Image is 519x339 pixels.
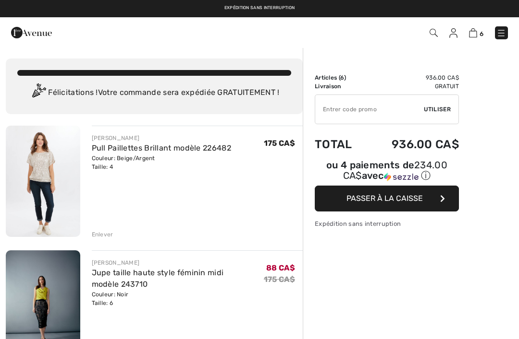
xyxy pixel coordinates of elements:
a: 6 [469,27,483,38]
span: 234.00 CA$ [343,159,447,181]
span: Passer à la caisse [346,194,423,203]
img: Mes infos [449,28,457,38]
span: 6 [480,30,483,37]
img: Recherche [430,29,438,37]
img: Panier d'achat [469,28,477,37]
span: 175 CA$ [264,139,295,148]
div: Couleur: Noir Taille: 6 [92,290,264,307]
td: Total [315,128,366,161]
button: Passer à la caisse [315,186,459,211]
td: Livraison [315,82,366,91]
span: Utiliser [424,105,451,114]
img: Menu [496,28,506,38]
td: Gratuit [366,82,459,91]
img: 1ère Avenue [11,23,52,42]
img: Congratulation2.svg [29,83,48,103]
a: Jupe taille haute style féminin midi modèle 243710 [92,268,224,289]
div: Enlever [92,230,113,239]
span: 88 CA$ [266,263,295,272]
a: Pull Paillettes Brillant modèle 226482 [92,143,231,152]
img: Sezzle [384,173,419,181]
div: ou 4 paiements de avec [315,161,459,182]
div: Couleur: Beige/Argent Taille: 4 [92,154,231,171]
input: Code promo [315,95,424,124]
div: Expédition sans interruption [315,219,459,228]
a: 1ère Avenue [11,27,52,36]
div: [PERSON_NAME] [92,134,231,142]
div: Félicitations ! Votre commande sera expédiée GRATUITEMENT ! [17,83,291,103]
td: 936.00 CA$ [366,128,459,161]
td: Articles ( ) [315,73,366,82]
td: 936.00 CA$ [366,73,459,82]
s: 175 CA$ [264,275,295,284]
span: 6 [340,74,344,81]
div: [PERSON_NAME] [92,258,264,267]
img: Pull Paillettes Brillant modèle 226482 [6,126,80,237]
div: ou 4 paiements de234.00 CA$avecSezzle Cliquez pour en savoir plus sur Sezzle [315,161,459,186]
